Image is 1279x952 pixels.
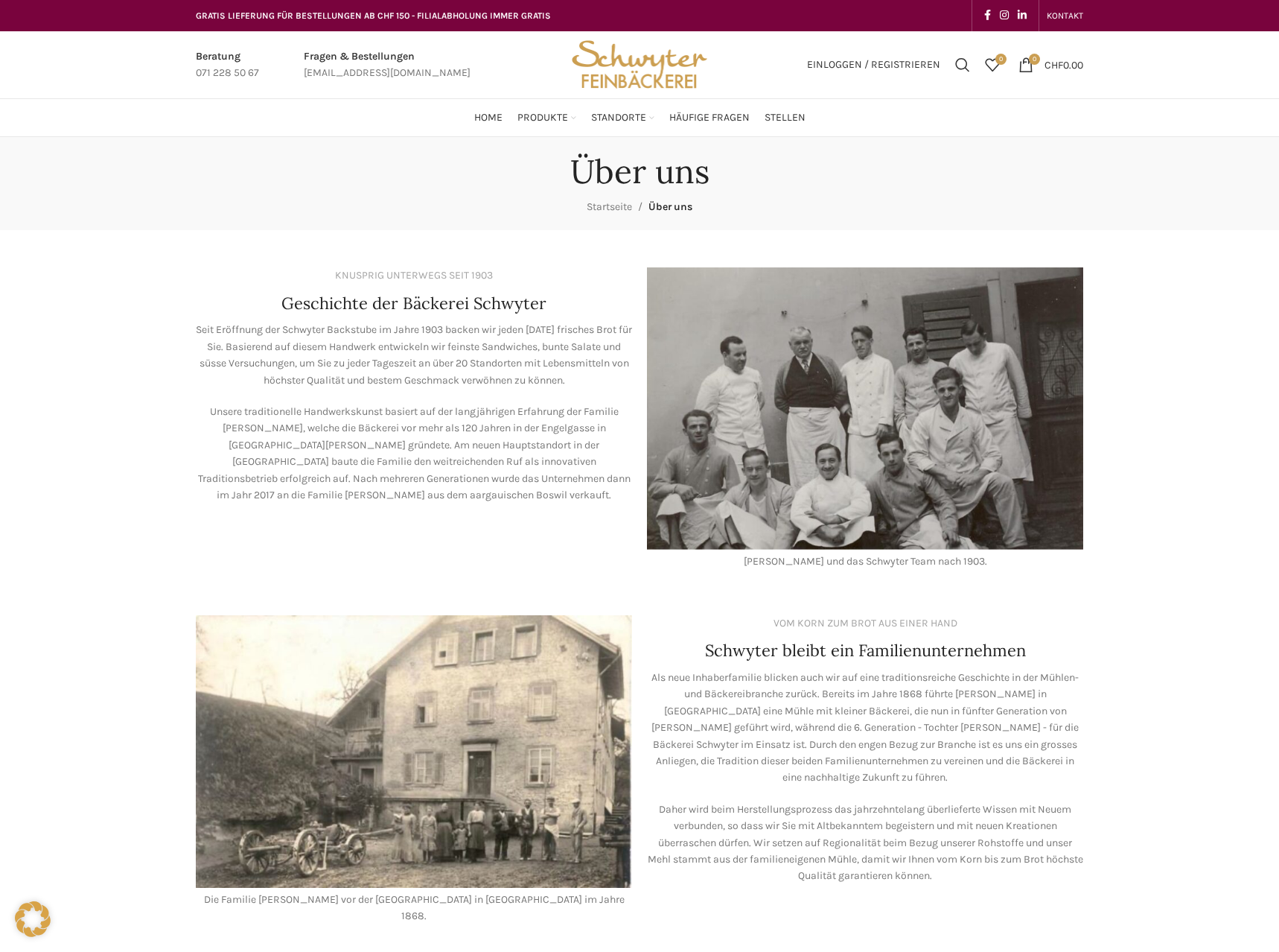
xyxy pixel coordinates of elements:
[570,152,709,191] h1: Über uns
[517,103,576,133] a: Produkte
[1044,58,1063,71] span: CHF
[1047,1,1083,31] a: KONTAKT
[774,615,957,632] div: VOM KORN ZUM BROT AUS EINER HAND
[1039,1,1091,31] div: Secondary navigation
[647,670,1083,787] p: Als neue Inhaberfamilie blicken auch wir auf eine traditionsreiche Geschichte in der Mühlen- und ...
[765,103,806,133] a: Stellen
[648,200,692,213] span: Über uns
[807,60,940,70] span: Einloggen / Registrieren
[948,50,977,80] a: Suchen
[591,111,646,125] span: Standorte
[977,50,1007,80] div: Meine Wunschliste
[800,50,948,80] a: Einloggen / Registrieren
[980,5,995,26] a: Facebook social link
[669,111,750,125] span: Häufige Fragen
[196,404,632,504] p: Unsere traditionelle Handwerkskunst basiert auf der langjährigen Erfahrung der Familie [PERSON_NA...
[1011,50,1091,80] a: 0 CHF0.00
[204,893,625,922] span: Die Familie [PERSON_NAME] vor der [GEOGRAPHIC_DATA] in [GEOGRAPHIC_DATA] im Jahre 1868.
[196,48,259,82] a: Infobox link
[1047,10,1083,21] span: KONTAKT
[995,5,1013,26] a: Instagram social link
[995,54,1007,65] span: 0
[196,10,551,21] span: GRATIS LIEFERUNG FÜR BESTELLUNGEN AB CHF 150 - FILIALABHOLUNG IMMER GRATIS
[1013,5,1031,26] a: Linkedin social link
[196,322,632,389] p: Seit Eröffnung der Schwyter Backstube im Jahre 1903 backen wir jeden [DATE] frisches Brot für Sie...
[705,639,1026,662] h4: Schwyter bleibt ein Familienunternehmen
[281,292,546,315] h4: Geschichte der Bäckerei Schwyter
[647,553,1083,570] div: [PERSON_NAME] und das Schwyter Team nach 1903.
[335,267,493,284] div: KNUSPRIG UNTERWEGS SEIT 1903
[474,103,503,133] a: Home
[1044,58,1083,71] bdi: 0.00
[1029,54,1040,65] span: 0
[188,103,1091,133] div: Main navigation
[669,103,750,133] a: Häufige Fragen
[765,111,806,125] span: Stellen
[517,111,568,125] span: Produkte
[567,57,712,70] a: Site logo
[647,802,1083,885] p: Daher wird beim Herstellungsprozess das jahrzehntelang überlieferte Wissen mit Neuem verbunden, s...
[304,48,471,82] a: Infobox link
[474,111,503,125] span: Home
[591,103,654,133] a: Standorte
[977,50,1007,80] a: 0
[587,200,632,213] a: Startseite
[567,31,712,98] img: Bäckerei Schwyter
